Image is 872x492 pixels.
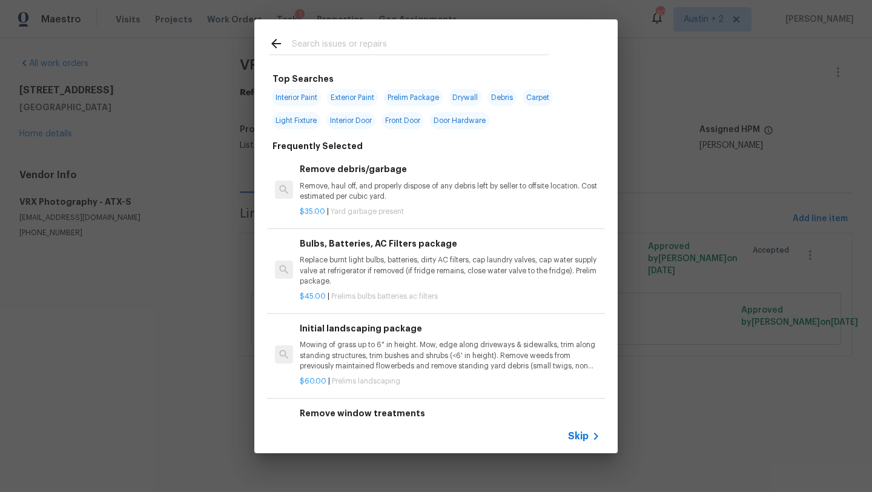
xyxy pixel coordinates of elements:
[381,112,424,129] span: Front Door
[449,89,481,106] span: Drywall
[300,207,600,217] p: |
[332,377,400,385] span: Prelims landscaping
[300,162,600,176] h6: Remove debris/garbage
[300,340,600,371] p: Mowing of grass up to 6" in height. Mow, edge along driveways & sidewalks, trim along standing st...
[430,112,489,129] span: Door Hardware
[326,112,375,129] span: Interior Door
[568,430,589,442] span: Skip
[331,293,438,300] span: Prelims bulbs batteries ac filters
[300,208,325,215] span: $35.00
[331,208,404,215] span: Yard garbage present
[292,36,549,55] input: Search issues or repairs
[384,89,443,106] span: Prelim Package
[300,181,600,202] p: Remove, haul off, and properly dispose of any debris left by seller to offsite location. Cost est...
[300,291,600,302] p: |
[300,293,326,300] span: $45.00
[272,89,321,106] span: Interior Paint
[300,407,600,420] h6: Remove window treatments
[300,237,600,250] h6: Bulbs, Batteries, AC Filters package
[327,89,378,106] span: Exterior Paint
[300,377,326,385] span: $60.00
[300,255,600,286] p: Replace burnt light bulbs, batteries, dirty AC filters, cap laundry valves, cap water supply valv...
[487,89,517,106] span: Debris
[300,322,600,335] h6: Initial landscaping package
[523,89,553,106] span: Carpet
[272,112,320,129] span: Light Fixture
[300,376,600,387] p: |
[272,72,334,85] h6: Top Searches
[272,139,363,153] h6: Frequently Selected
